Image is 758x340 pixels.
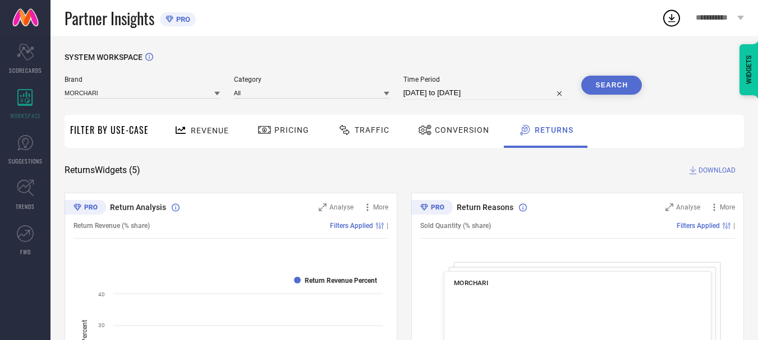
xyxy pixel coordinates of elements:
[10,111,41,120] span: WORKSPACE
[387,222,388,230] span: |
[234,76,389,83] span: Category
[411,200,453,217] div: Premium
[8,157,43,165] span: SUGGESTIONS
[305,277,377,285] text: Return Revenue Percent
[676,203,700,211] span: Analyse
[65,53,143,62] span: SYSTEM WORKSPACE
[65,7,154,30] span: Partner Insights
[330,222,373,230] span: Filters Applied
[98,291,105,297] text: 40
[173,15,190,24] span: PRO
[73,222,150,230] span: Return Revenue (% share)
[403,86,568,100] input: Select time period
[274,125,309,134] span: Pricing
[581,76,642,95] button: Search
[98,322,105,328] text: 30
[110,203,166,212] span: Return Analysis
[319,203,327,211] svg: Zoom
[403,76,568,83] span: Time Period
[420,222,491,230] span: Sold Quantity (% share)
[16,202,35,211] span: TRENDS
[699,165,736,176] span: DOWNLOAD
[373,203,388,211] span: More
[457,203,513,212] span: Return Reasons
[65,76,220,83] span: Brand
[535,125,573,134] span: Returns
[65,200,106,217] div: Premium
[720,203,735,211] span: More
[677,222,720,230] span: Filters Applied
[665,203,673,211] svg: Zoom
[20,248,31,256] span: FWD
[733,222,735,230] span: |
[70,123,149,137] span: Filter By Use-Case
[191,126,229,135] span: Revenue
[355,125,389,134] span: Traffic
[329,203,353,211] span: Analyse
[454,279,488,287] span: MORCHARI
[65,165,140,176] span: Returns Widgets ( 5 )
[661,8,682,28] div: Open download list
[9,66,42,74] span: SCORECARDS
[435,125,489,134] span: Conversion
